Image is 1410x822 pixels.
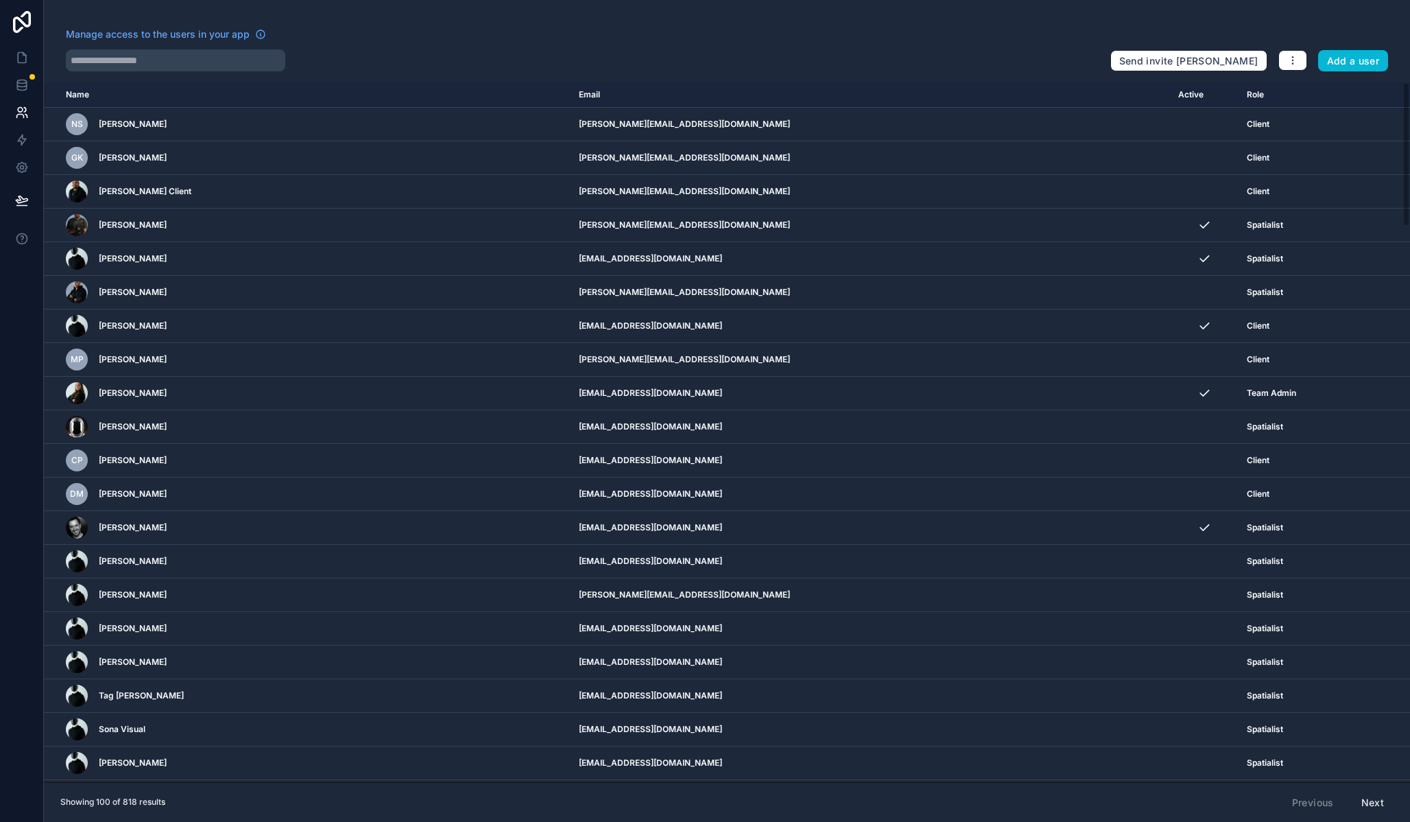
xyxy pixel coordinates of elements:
[1247,522,1283,533] span: Spatialist
[99,119,167,130] span: [PERSON_NAME]
[571,780,1169,814] td: [EMAIL_ADDRESS][DOMAIN_NAME]
[571,209,1169,242] td: [PERSON_NAME][EMAIL_ADDRESS][DOMAIN_NAME]
[1247,287,1283,298] span: Spatialist
[99,186,191,197] span: [PERSON_NAME] Client
[71,152,83,163] span: GK
[1247,724,1283,735] span: Spatialist
[66,27,250,41] span: Manage access to the users in your app
[1247,388,1296,399] span: Team Admin
[571,713,1169,747] td: [EMAIL_ADDRESS][DOMAIN_NAME]
[1318,50,1389,72] button: Add a user
[1170,82,1239,108] th: Active
[99,489,167,500] span: [PERSON_NAME]
[1247,657,1283,668] span: Spatialist
[99,253,167,264] span: [PERSON_NAME]
[99,758,167,768] span: [PERSON_NAME]
[571,478,1169,511] td: [EMAIL_ADDRESS][DOMAIN_NAME]
[1247,623,1283,634] span: Spatialist
[571,578,1169,612] td: [PERSON_NAME][EMAIL_ADDRESS][DOMAIN_NAME]
[571,309,1169,343] td: [EMAIL_ADDRESS][DOMAIN_NAME]
[571,511,1169,545] td: [EMAIL_ADDRESS][DOMAIN_NAME]
[99,354,167,365] span: [PERSON_NAME]
[60,797,165,808] span: Showing 100 of 818 results
[99,556,167,567] span: [PERSON_NAME]
[1247,455,1269,466] span: Client
[99,287,167,298] span: [PERSON_NAME]
[1247,690,1283,701] span: Spatialist
[1247,758,1283,768] span: Spatialist
[571,343,1169,377] td: [PERSON_NAME][EMAIL_ADDRESS][DOMAIN_NAME]
[571,612,1169,646] td: [EMAIL_ADDRESS][DOMAIN_NAME]
[99,220,167,231] span: [PERSON_NAME]
[571,545,1169,578] td: [EMAIL_ADDRESS][DOMAIN_NAME]
[1247,354,1269,365] span: Client
[571,276,1169,309] td: [PERSON_NAME][EMAIL_ADDRESS][DOMAIN_NAME]
[1239,82,1361,108] th: Role
[71,455,83,466] span: CP
[571,242,1169,276] td: [EMAIL_ADDRESS][DOMAIN_NAME]
[1247,186,1269,197] span: Client
[44,82,571,108] th: Name
[99,522,167,533] span: [PERSON_NAME]
[44,82,1410,782] div: scrollable content
[99,455,167,466] span: [PERSON_NAME]
[71,119,83,130] span: NS
[99,152,167,163] span: [PERSON_NAME]
[1247,589,1283,600] span: Spatialist
[99,724,145,735] span: Sona Visual
[1352,791,1394,814] button: Next
[571,82,1169,108] th: Email
[571,747,1169,780] td: [EMAIL_ADDRESS][DOMAIN_NAME]
[1247,489,1269,500] span: Client
[1247,421,1283,432] span: Spatialist
[571,108,1169,141] td: [PERSON_NAME][EMAIL_ADDRESS][DOMAIN_NAME]
[99,421,167,432] span: [PERSON_NAME]
[571,175,1169,209] td: [PERSON_NAME][EMAIL_ADDRESS][DOMAIN_NAME]
[99,657,167,668] span: [PERSON_NAME]
[1247,152,1269,163] span: Client
[99,320,167,331] span: [PERSON_NAME]
[71,354,84,365] span: MP
[1247,253,1283,264] span: Spatialist
[571,377,1169,410] td: [EMAIL_ADDRESS][DOMAIN_NAME]
[1247,556,1283,567] span: Spatialist
[99,690,184,701] span: Tag [PERSON_NAME]
[571,141,1169,175] td: [PERSON_NAME][EMAIL_ADDRESS][DOMAIN_NAME]
[70,489,84,500] span: DM
[571,444,1169,478] td: [EMAIL_ADDRESS][DOMAIN_NAME]
[1247,320,1269,331] span: Client
[99,623,167,634] span: [PERSON_NAME]
[571,646,1169,679] td: [EMAIL_ADDRESS][DOMAIN_NAME]
[66,27,266,41] a: Manage access to the users in your app
[99,589,167,600] span: [PERSON_NAME]
[99,388,167,399] span: [PERSON_NAME]
[571,679,1169,713] td: [EMAIL_ADDRESS][DOMAIN_NAME]
[1247,220,1283,231] span: Spatialist
[1110,50,1267,72] button: Send invite [PERSON_NAME]
[1247,119,1269,130] span: Client
[571,410,1169,444] td: [EMAIL_ADDRESS][DOMAIN_NAME]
